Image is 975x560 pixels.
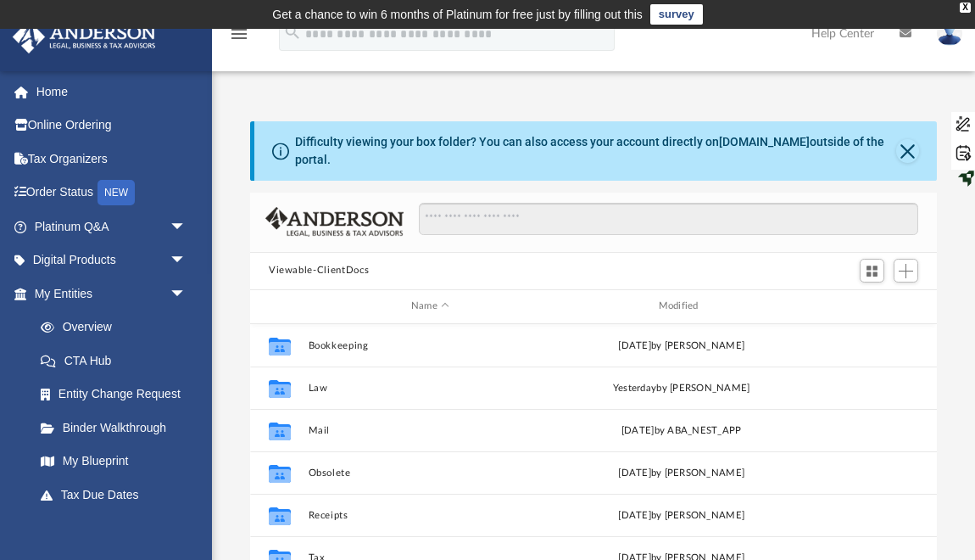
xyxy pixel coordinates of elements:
[170,277,203,311] span: arrow_drop_down
[272,4,643,25] div: Get a chance to win 6 months of Platinum for free just by filling out this
[170,210,203,244] span: arrow_drop_down
[295,133,896,169] div: Difficulty viewing your box folder? You can also access your account directly on outside of the p...
[308,299,552,314] div: Name
[24,378,212,412] a: Entity Change Request
[560,423,804,438] div: [DATE] by ABA_NEST_APP
[860,259,885,283] button: Switch to Grid View
[12,176,212,210] a: Order StatusNEW
[309,467,553,478] button: Obsolete
[12,109,212,143] a: Online Ordering
[309,339,553,350] button: Bookkeeping
[24,411,212,445] a: Binder Walkthrough
[560,465,804,480] div: [DATE] by [PERSON_NAME]
[229,24,249,44] i: menu
[269,263,369,278] button: Viewable-ClientDocs
[309,424,553,435] button: Mail
[560,507,804,523] div: [DATE] by [PERSON_NAME]
[258,299,300,314] div: id
[12,142,212,176] a: Tax Organizers
[8,20,161,53] img: Anderson Advisors Platinum Portal
[24,445,203,479] a: My Blueprint
[12,75,212,109] a: Home
[894,259,919,283] button: Add
[283,23,302,42] i: search
[24,311,212,344] a: Overview
[937,21,962,46] img: User Pic
[229,32,249,44] a: menu
[811,299,929,314] div: id
[896,139,919,163] button: Close
[170,244,203,278] span: arrow_drop_down
[309,509,553,520] button: Receipts
[560,338,804,353] div: [DATE] by [PERSON_NAME]
[613,383,656,392] span: yesterday
[12,210,212,244] a: Platinum Q&Aarrow_drop_down
[309,382,553,393] button: Law
[650,4,703,25] a: survey
[24,478,212,512] a: Tax Due Dates
[719,135,810,148] a: [DOMAIN_NAME]
[24,344,212,378] a: CTA Hub
[419,203,918,235] input: Search files and folders
[97,180,135,205] div: NEW
[559,299,803,314] div: Modified
[12,277,212,311] a: My Entitiesarrow_drop_down
[560,380,804,395] div: by [PERSON_NAME]
[12,244,212,277] a: Digital Productsarrow_drop_down
[960,3,971,13] div: close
